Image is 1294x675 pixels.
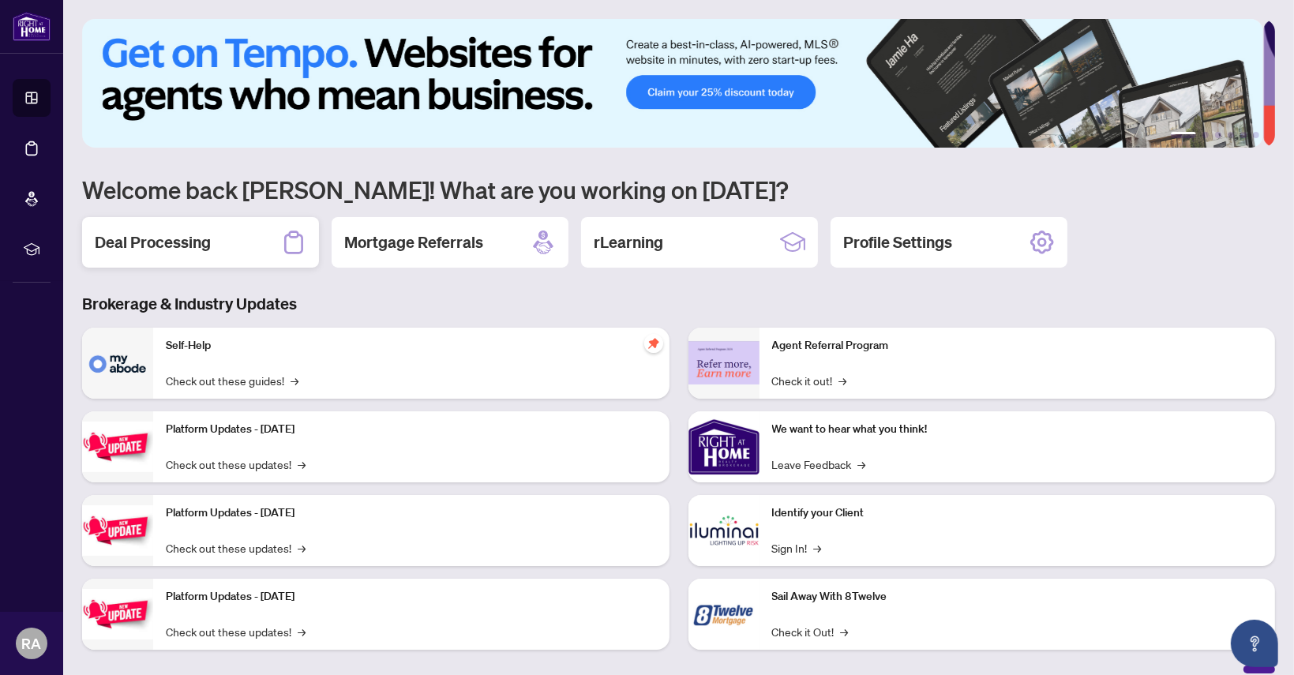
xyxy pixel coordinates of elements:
[82,293,1275,315] h3: Brokerage & Industry Updates
[644,334,663,353] span: pushpin
[1253,132,1259,138] button: 6
[772,372,847,389] a: Check it out!→
[82,505,153,555] img: Platform Updates - July 8, 2025
[839,372,847,389] span: →
[594,231,663,253] h2: rLearning
[166,456,306,473] a: Check out these updates!→
[344,231,483,253] h2: Mortgage Referrals
[82,174,1275,204] h1: Welcome back [PERSON_NAME]! What are you working on [DATE]?
[1228,132,1234,138] button: 4
[772,539,822,557] a: Sign In!→
[166,372,298,389] a: Check out these guides!→
[858,456,866,473] span: →
[772,456,866,473] a: Leave Feedback→
[772,588,1263,606] p: Sail Away With 8Twelve
[166,337,657,354] p: Self-Help
[298,623,306,640] span: →
[1215,132,1221,138] button: 3
[814,539,822,557] span: →
[688,411,760,482] img: We want to hear what you think!
[166,623,306,640] a: Check out these updates!→
[166,539,306,557] a: Check out these updates!→
[688,495,760,566] img: Identify your Client
[688,341,760,384] img: Agent Referral Program
[772,504,1263,522] p: Identify your Client
[841,623,849,640] span: →
[82,19,1263,148] img: Slide 0
[1231,620,1278,667] button: Open asap
[298,456,306,473] span: →
[166,421,657,438] p: Platform Updates - [DATE]
[13,12,51,41] img: logo
[772,337,1263,354] p: Agent Referral Program
[166,504,657,522] p: Platform Updates - [DATE]
[95,231,211,253] h2: Deal Processing
[843,231,952,253] h2: Profile Settings
[1171,132,1196,138] button: 1
[291,372,298,389] span: →
[688,579,760,650] img: Sail Away With 8Twelve
[22,632,42,654] span: RA
[1202,132,1209,138] button: 2
[1240,132,1247,138] button: 5
[166,588,657,606] p: Platform Updates - [DATE]
[82,328,153,399] img: Self-Help
[82,589,153,639] img: Platform Updates - June 23, 2025
[772,421,1263,438] p: We want to hear what you think!
[298,539,306,557] span: →
[82,422,153,471] img: Platform Updates - July 21, 2025
[772,623,849,640] a: Check it Out!→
